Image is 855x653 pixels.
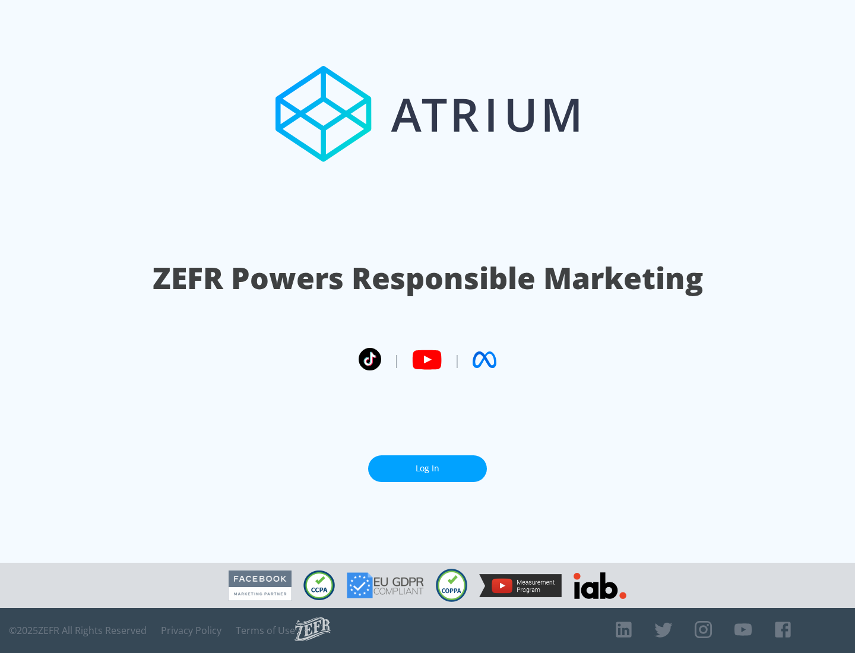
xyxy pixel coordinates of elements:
a: Terms of Use [236,625,295,636]
img: COPPA Compliant [436,569,467,602]
img: GDPR Compliant [347,572,424,598]
span: | [454,351,461,369]
span: | [393,351,400,369]
a: Privacy Policy [161,625,221,636]
h1: ZEFR Powers Responsible Marketing [153,258,703,299]
img: CCPA Compliant [303,570,335,600]
img: Facebook Marketing Partner [229,570,292,601]
a: Log In [368,455,487,482]
span: © 2025 ZEFR All Rights Reserved [9,625,147,636]
img: IAB [574,572,626,599]
img: YouTube Measurement Program [479,574,562,597]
